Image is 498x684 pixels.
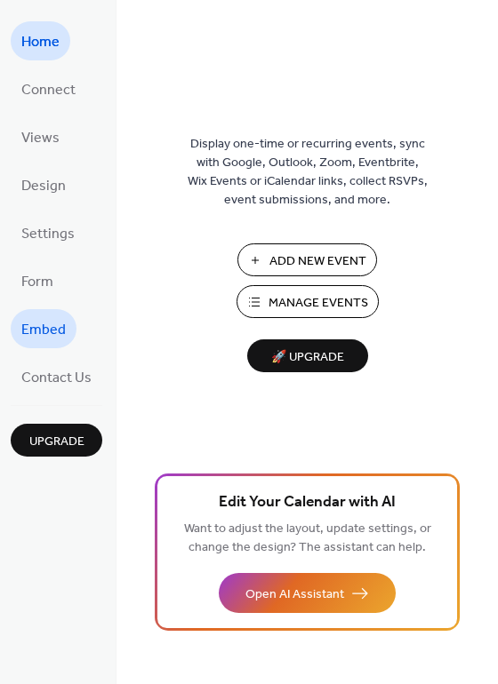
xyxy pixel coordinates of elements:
span: Display one-time or recurring events, sync with Google, Outlook, Zoom, Eventbrite, Wix Events or ... [188,135,428,210]
span: Connect [21,76,76,105]
span: Manage Events [269,294,368,313]
span: Want to adjust the layout, update settings, or change the design? The assistant can help. [184,517,431,560]
a: Contact Us [11,357,102,396]
button: Add New Event [237,243,377,276]
span: 🚀 Upgrade [258,346,357,370]
button: Upgrade [11,424,102,457]
span: Upgrade [29,433,84,451]
span: Open AI Assistant [245,585,344,604]
a: Embed [11,309,76,348]
span: Design [21,172,66,201]
button: Open AI Assistant [219,573,396,613]
a: Form [11,261,64,300]
span: Home [21,28,60,57]
span: Edit Your Calendar with AI [219,490,396,515]
a: Views [11,117,70,156]
span: Embed [21,316,66,345]
a: Connect [11,69,86,108]
a: Home [11,21,70,60]
span: Add New Event [269,252,366,271]
button: 🚀 Upgrade [247,339,368,372]
a: Settings [11,213,85,252]
a: Design [11,165,76,204]
span: Settings [21,220,75,249]
span: Form [21,268,53,297]
button: Manage Events [237,285,379,318]
span: Views [21,124,60,153]
span: Contact Us [21,364,92,393]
